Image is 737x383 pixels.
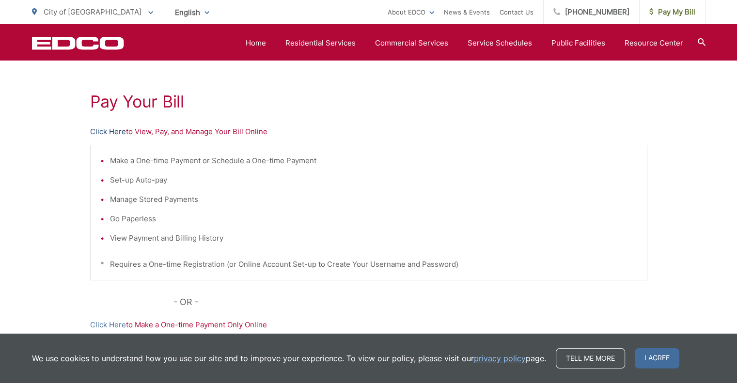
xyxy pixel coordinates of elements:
p: to View, Pay, and Manage Your Bill Online [90,126,647,138]
a: EDCD logo. Return to the homepage. [32,36,124,50]
a: Click Here [90,126,126,138]
a: About EDCO [388,6,434,18]
li: View Payment and Billing History [110,232,637,244]
a: Commercial Services [375,37,448,49]
li: Make a One-time Payment or Schedule a One-time Payment [110,155,637,167]
span: City of [GEOGRAPHIC_DATA] [44,7,141,16]
p: * Requires a One-time Registration (or Online Account Set-up to Create Your Username and Password) [100,259,637,270]
span: Pay My Bill [649,6,695,18]
li: Manage Stored Payments [110,194,637,205]
li: Set-up Auto-pay [110,174,637,186]
p: to Make a One-time Payment Only Online [90,319,647,331]
p: We use cookies to understand how you use our site and to improve your experience. To view our pol... [32,352,546,364]
a: News & Events [444,6,490,18]
li: Go Paperless [110,213,637,225]
a: Public Facilities [551,37,605,49]
a: Service Schedules [468,37,532,49]
p: - OR - [173,295,647,309]
a: Residential Services [285,37,356,49]
span: English [168,4,217,21]
a: privacy policy [474,352,526,364]
a: Click Here [90,319,126,331]
h1: Pay Your Bill [90,92,647,111]
a: Home [246,37,266,49]
a: Contact Us [500,6,533,18]
a: Resource Center [625,37,683,49]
